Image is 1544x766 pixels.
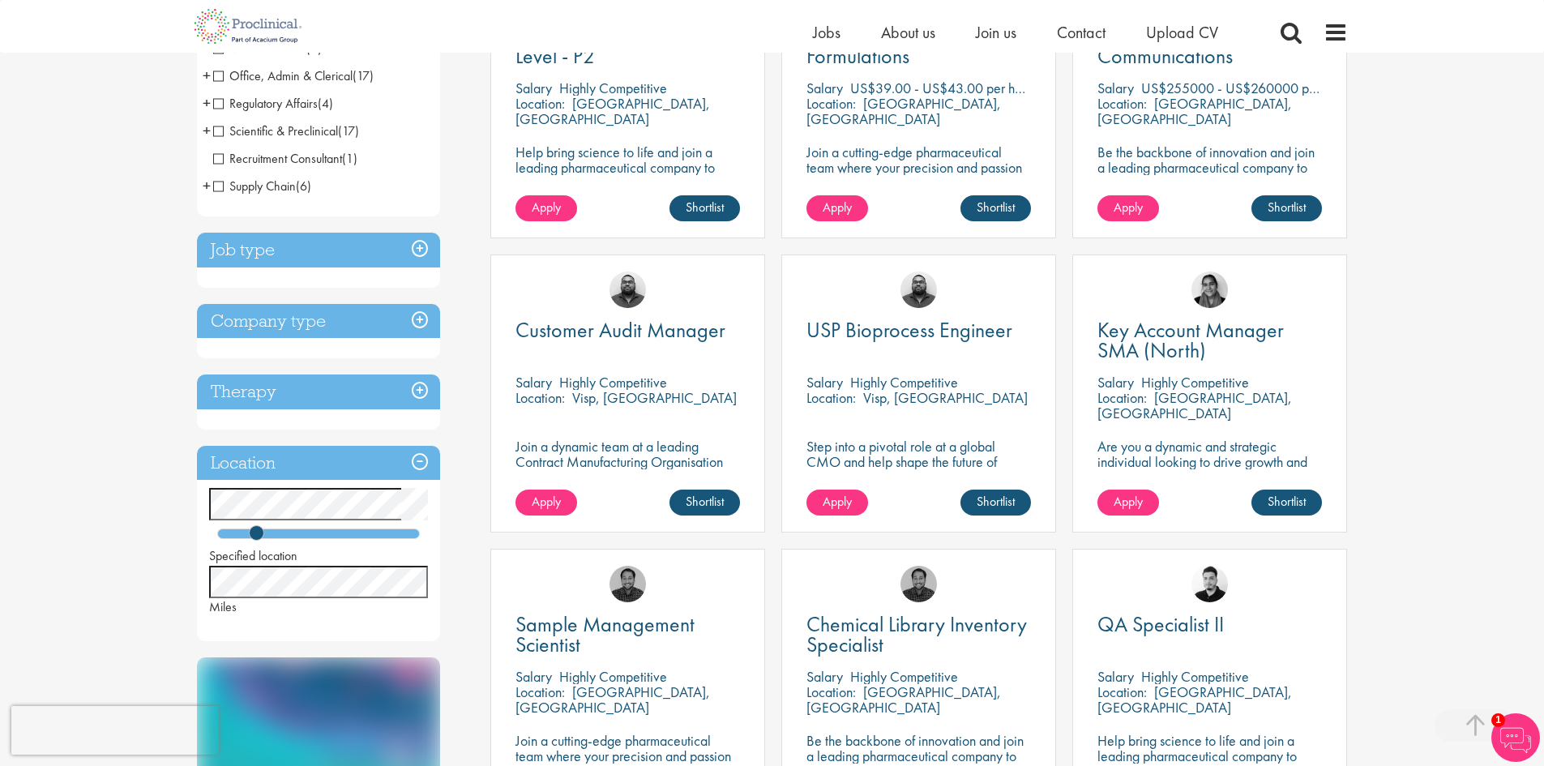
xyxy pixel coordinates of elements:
[806,320,1031,340] a: USP Bioprocess Engineer
[1114,199,1143,216] span: Apply
[1097,388,1292,422] p: [GEOGRAPHIC_DATA], [GEOGRAPHIC_DATA]
[515,667,552,686] span: Salary
[1097,94,1147,113] span: Location:
[1491,713,1540,762] img: Chatbot
[203,118,211,143] span: +
[850,667,958,686] p: Highly Competitive
[806,144,1031,206] p: Join a cutting-edge pharmaceutical team where your precision and passion for quality will help sh...
[515,26,740,66] a: Quality Auditor - II - FSR Level - P2
[515,490,577,516] a: Apply
[213,67,353,84] span: Office, Admin & Clerical
[515,320,740,340] a: Customer Audit Manager
[213,150,357,167] span: Recruitment Consultant
[1097,144,1322,221] p: Be the backbone of innovation and join a leading pharmaceutical company to help keep life-changin...
[1251,195,1322,221] a: Shortlist
[515,144,740,221] p: Help bring science to life and join a leading pharmaceutical company to play a key role in delive...
[806,388,856,407] span: Location:
[1057,22,1106,43] a: Contact
[1097,614,1322,635] a: QA Specialist II
[806,316,1012,344] span: USP Bioprocess Engineer
[213,95,333,112] span: Regulatory Affairs
[1191,272,1228,308] img: Anjali Parbhu
[338,122,359,139] span: (17)
[823,493,852,510] span: Apply
[515,94,710,128] p: [GEOGRAPHIC_DATA], [GEOGRAPHIC_DATA]
[1097,320,1322,361] a: Key Account Manager SMA (North)
[572,388,737,407] p: Visp, [GEOGRAPHIC_DATA]
[669,490,740,516] a: Shortlist
[881,22,935,43] a: About us
[515,439,740,500] p: Join a dynamic team at a leading Contract Manufacturing Organisation and contribute to groundbrea...
[1097,683,1292,717] p: [GEOGRAPHIC_DATA], [GEOGRAPHIC_DATA]
[1141,79,1360,97] p: US$255000 - US$260000 per annum
[213,150,342,167] span: Recruitment Consultant
[559,79,667,97] p: Highly Competitive
[515,94,565,113] span: Location:
[1141,667,1249,686] p: Highly Competitive
[900,566,937,602] img: Mike Raletz
[806,610,1027,658] span: Chemical Library Inventory Specialist
[1097,26,1322,66] a: Director Global Scientific Communications
[213,122,359,139] span: Scientific & Preclinical
[515,79,552,97] span: Salary
[1114,493,1143,510] span: Apply
[806,195,868,221] a: Apply
[806,683,856,701] span: Location:
[213,178,311,195] span: Supply Chain
[806,94,1001,128] p: [GEOGRAPHIC_DATA], [GEOGRAPHIC_DATA]
[209,598,237,615] span: Miles
[823,199,852,216] span: Apply
[532,493,561,510] span: Apply
[806,94,856,113] span: Location:
[806,26,1031,66] a: Research Associate: Formulations
[1097,667,1134,686] span: Salary
[197,233,440,267] div: Job type
[1097,388,1147,407] span: Location:
[559,373,667,392] p: Highly Competitive
[900,272,937,308] img: Ashley Bennett
[213,95,318,112] span: Regulatory Affairs
[850,79,1033,97] p: US$39.00 - US$43.00 per hour
[960,195,1031,221] a: Shortlist
[559,667,667,686] p: Highly Competitive
[203,173,211,198] span: +
[318,95,333,112] span: (4)
[609,566,646,602] a: Mike Raletz
[806,490,868,516] a: Apply
[203,91,211,115] span: +
[515,373,552,392] span: Salary
[1097,316,1284,364] span: Key Account Manager SMA (North)
[515,610,695,658] span: Sample Management Scientist
[1097,610,1224,638] span: QA Specialist II
[515,683,710,717] p: [GEOGRAPHIC_DATA], [GEOGRAPHIC_DATA]
[1141,373,1249,392] p: Highly Competitive
[609,272,646,308] img: Ashley Bennett
[197,374,440,409] h3: Therapy
[342,150,357,167] span: (1)
[669,195,740,221] a: Shortlist
[213,122,338,139] span: Scientific & Preclinical
[197,446,440,481] h3: Location
[976,22,1016,43] a: Join us
[1191,566,1228,602] img: Anderson Maldonado
[813,22,840,43] span: Jobs
[1251,490,1322,516] a: Shortlist
[515,388,565,407] span: Location:
[806,439,1031,485] p: Step into a pivotal role at a global CMO and help shape the future of healthcare manufacturing.
[209,547,297,564] span: Specified location
[1097,373,1134,392] span: Salary
[353,67,374,84] span: (17)
[1146,22,1218,43] a: Upload CV
[203,63,211,88] span: +
[806,683,1001,717] p: [GEOGRAPHIC_DATA], [GEOGRAPHIC_DATA]
[1097,490,1159,516] a: Apply
[850,373,958,392] p: Highly Competitive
